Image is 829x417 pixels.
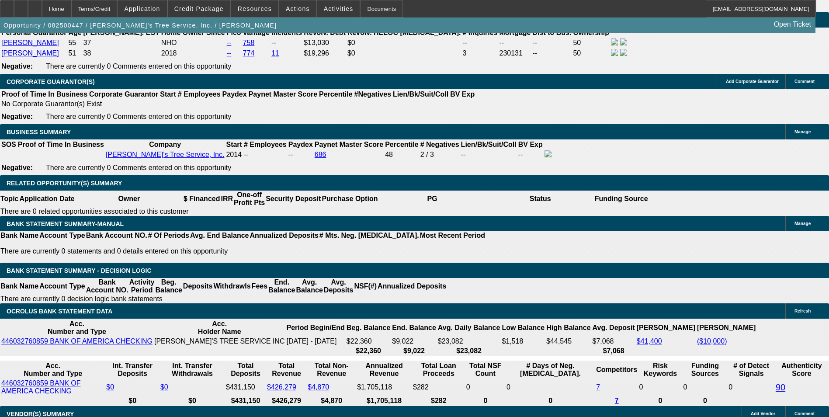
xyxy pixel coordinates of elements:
a: [PERSON_NAME] [1,49,59,57]
th: Authenticity Score [775,361,828,378]
b: BV Exp [450,90,475,98]
a: $4,870 [308,383,329,391]
td: 0 [466,379,505,396]
span: There are currently 0 Comments entered on this opportunity [46,113,231,120]
th: # Of Periods [148,231,190,240]
td: 0 [683,379,728,396]
th: # Days of Neg. [MEDICAL_DATA]. [506,361,595,378]
b: BV Exp [518,141,543,148]
button: Actions [279,0,316,17]
td: [DATE] - [DATE] [286,337,345,346]
td: $9,022 [392,337,436,346]
th: Proof of Time In Business [1,90,88,99]
b: Negative: [1,63,33,70]
th: Annualized Revenue [357,361,412,378]
td: -- [288,150,313,160]
span: RELATED OPPORTUNITY(S) SUMMARY [7,180,122,187]
p: There are currently 0 statements and 0 details entered on this opportunity [0,247,485,255]
a: 774 [243,49,255,57]
th: Activity Period [129,278,155,295]
span: CORPORATE GUARANTOR(S) [7,78,95,85]
td: $44,545 [546,337,591,346]
b: # Employees [244,141,287,148]
th: Funding Sources [683,361,728,378]
td: 230131 [499,49,531,58]
th: One-off Profit Pts [233,191,265,207]
span: Application [124,5,160,12]
a: 758 [243,39,255,46]
a: 686 [315,151,326,158]
th: Application Date [19,191,75,207]
span: -- [244,151,249,158]
span: Activities [324,5,354,12]
th: $ Financed [183,191,221,207]
span: Bank Statement Summary - Decision Logic [7,267,152,274]
button: Activities [317,0,360,17]
th: $4,870 [307,396,356,405]
th: $7,068 [592,347,635,355]
b: Start [160,90,176,98]
a: [PERSON_NAME] [1,39,59,46]
a: ($10,000) [697,337,727,345]
span: OCROLUS BANK STATEMENT DATA [7,308,112,315]
a: 90 [776,382,785,392]
a: 446032760859 BANK OF AMERICA CHECKING [1,337,153,345]
th: $0 [160,396,225,405]
span: Resources [238,5,272,12]
img: linkedin-icon.png [620,49,627,56]
th: Int. Transfer Deposits [106,361,159,378]
th: Proof of Time In Business [17,140,104,149]
th: Beg. Balance [346,320,391,336]
b: # Employees [178,90,221,98]
td: -- [461,150,517,160]
a: $0 [160,383,168,391]
td: 3 [462,49,498,58]
th: End. Balance [268,278,295,295]
th: 0 [506,396,595,405]
th: Bank Account NO. [86,231,148,240]
img: facebook-icon.png [611,38,618,45]
span: Comment [794,79,815,84]
td: $19,296 [303,49,346,58]
th: Withdrawls [213,278,251,295]
a: -- [227,49,232,57]
th: [PERSON_NAME] [636,320,696,336]
th: Fees [251,278,268,295]
th: NSF(#) [354,278,377,295]
th: PG [378,191,486,207]
b: Company [149,141,181,148]
span: Add Vendor [751,411,775,416]
td: 55 [68,38,82,48]
th: SOS [1,140,17,149]
td: $13,030 [303,38,346,48]
th: $282 [413,396,465,405]
th: Avg. Balance [295,278,323,295]
th: Avg. End Balance [190,231,250,240]
td: 0 [506,379,595,396]
div: 2 / 3 [420,151,459,159]
span: Opportunity / 082500447 / [PERSON_NAME]'s Tree Service, Inc. / [PERSON_NAME] [3,22,277,29]
th: Low Balance [501,320,545,336]
td: No Corporate Guarantor(s) Exist [1,100,479,108]
th: $1,705,118 [357,396,412,405]
span: Credit Package [174,5,224,12]
th: 0 [466,396,505,405]
img: facebook-icon.png [545,150,552,157]
img: linkedin-icon.png [620,38,627,45]
td: -- [532,49,572,58]
th: Most Recent Period [420,231,486,240]
img: facebook-icon.png [611,49,618,56]
th: IRR [220,191,233,207]
th: Bank Account NO. [86,278,129,295]
th: Acc. Number and Type [1,320,153,336]
td: 51 [68,49,82,58]
a: $426,279 [267,383,296,391]
th: Sum of the Total NSF Count and Total Overdraft Fee Count from Ocrolus [466,361,505,378]
td: 50 [572,49,610,58]
td: -- [518,150,543,160]
th: Annualized Deposits [249,231,319,240]
a: [PERSON_NAME]'s Tree Service, Inc. [106,151,225,158]
button: Resources [231,0,278,17]
b: Negative: [1,113,33,120]
th: Total Deposits [225,361,266,378]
